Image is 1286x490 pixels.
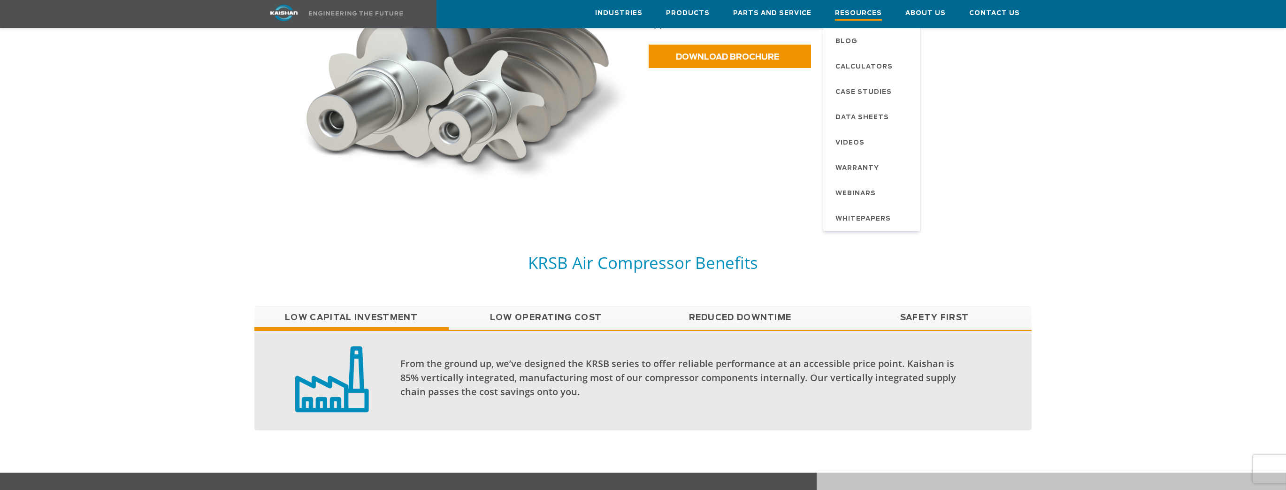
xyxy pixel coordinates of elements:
[449,306,643,329] a: Low Operating Cost
[835,110,889,126] span: Data Sheets
[835,0,882,28] a: Resources
[826,28,920,54] a: Blog
[666,0,710,26] a: Products
[835,84,892,100] span: Case Studies
[835,211,891,227] span: Whitepapers
[733,0,811,26] a: Parts and Service
[826,155,920,180] a: Warranty
[400,357,969,399] div: From the ground up, we’ve designed the KRSB series to offer reliable performance at an accessible...
[666,8,710,19] span: Products
[309,11,403,15] img: Engineering the future
[835,186,876,202] span: Webinars
[649,45,811,68] a: DOWNLOAD BROCHURE
[905,8,946,19] span: About Us
[826,79,920,104] a: Case Studies
[835,135,865,151] span: Videos
[826,130,920,155] a: Videos
[595,8,643,19] span: Industries
[826,206,920,231] a: Whitepapers
[826,180,920,206] a: Webinars
[733,8,811,19] span: Parts and Service
[254,306,449,329] a: Low Capital Investment
[969,0,1020,26] a: Contact Us
[826,54,920,79] a: Calculators
[643,306,837,329] a: Reduced Downtime
[254,252,1032,273] h5: KRSB Air Compressor Benefits
[835,34,857,50] span: Blog
[595,0,643,26] a: Industries
[835,8,882,21] span: Resources
[249,5,319,21] img: kaishan logo
[837,306,1032,329] a: Safety First
[254,330,1032,430] div: Low Capital Investment
[835,161,879,176] span: Warranty
[969,8,1020,19] span: Contact Us
[905,0,946,26] a: About Us
[676,53,779,61] span: DOWNLOAD BROCHURE
[826,104,920,130] a: Data Sheets
[835,59,893,75] span: Calculators
[295,345,368,413] img: low capital investment badge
